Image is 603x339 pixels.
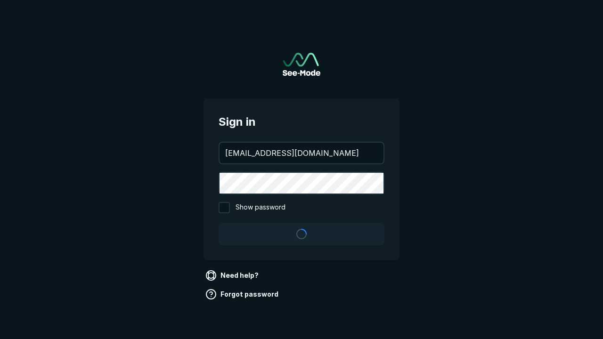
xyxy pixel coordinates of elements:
span: Show password [236,202,285,213]
a: Forgot password [204,287,282,302]
a: Go to sign in [283,53,320,76]
a: Need help? [204,268,262,283]
span: Sign in [219,113,384,130]
input: your@email.com [220,143,383,163]
img: See-Mode Logo [283,53,320,76]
